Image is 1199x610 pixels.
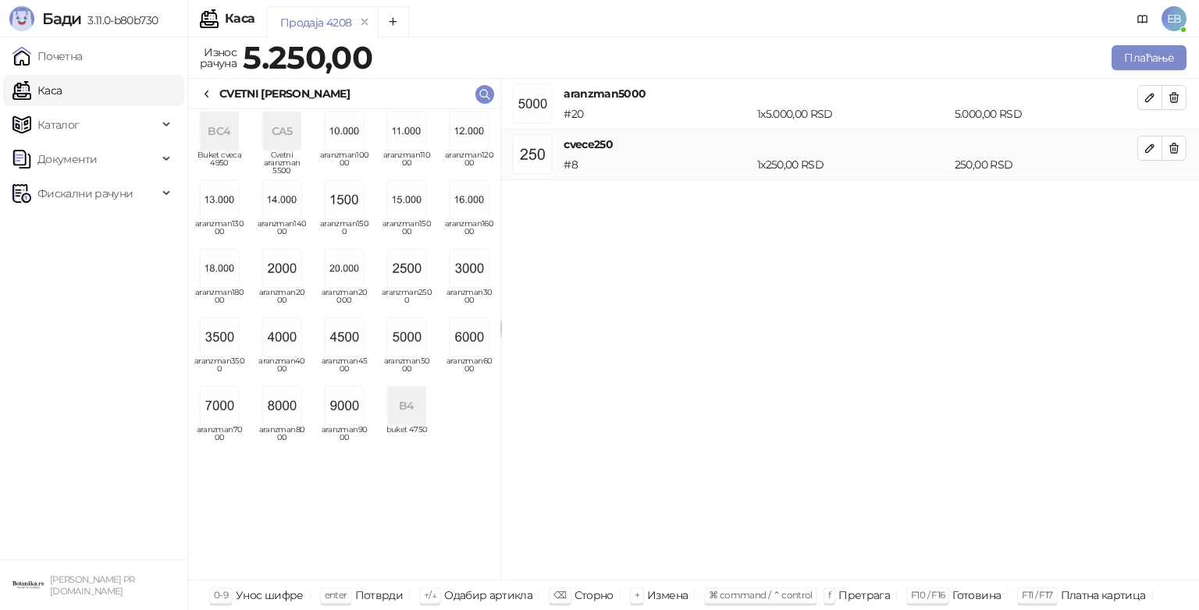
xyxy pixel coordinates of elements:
span: aranzman1500 [319,220,369,243]
img: Slika [450,318,488,356]
img: Slika [326,181,363,218]
a: Почетна [12,41,83,72]
img: Slika [388,250,425,287]
span: aranzman5000 [382,357,432,381]
div: Одабир артикла [444,585,532,605]
span: Buket cveca 4950 [194,151,244,175]
span: buket 4750 [382,426,432,449]
span: aranzman14000 [257,220,307,243]
button: Add tab [378,6,409,37]
span: aranzman3500 [194,357,244,381]
button: Плаћање [1112,45,1187,70]
img: Slika [263,387,301,424]
span: ↑/↓ [424,589,436,601]
small: [PERSON_NAME] PR [DOMAIN_NAME] [50,574,135,597]
div: B4 [388,387,425,424]
img: Slika [326,250,363,287]
img: Slika [388,181,425,218]
span: Документи [37,144,97,175]
div: Претрага [838,585,890,605]
div: CVETNI [PERSON_NAME] [219,85,350,102]
img: Logo [9,6,34,31]
span: aranzman18000 [194,289,244,312]
span: F11 / F17 [1022,589,1052,601]
span: aranzman4500 [319,357,369,381]
span: aranzman2500 [382,289,432,312]
img: 64x64-companyLogo-0e2e8aaa-0bd2-431b-8613-6e3c65811325.png [12,569,44,601]
span: aranzman6000 [444,357,494,381]
img: Slika [201,250,238,287]
span: aranzman20000 [319,289,369,312]
div: Платна картица [1061,585,1146,605]
img: Slika [201,181,238,218]
div: Каса [225,12,254,25]
img: Slika [201,318,238,356]
span: EB [1162,6,1187,31]
span: enter [325,589,347,601]
button: remove [354,16,375,29]
span: aranzman15000 [382,220,432,243]
span: Фискални рачуни [37,178,133,209]
strong: 5.250,00 [243,38,372,76]
span: Бади [42,9,81,28]
span: + [635,589,639,601]
div: # 20 [560,105,754,122]
div: BC4 [201,112,238,150]
img: Slika [450,112,488,150]
span: aranzman13000 [194,220,244,243]
span: ⌫ [553,589,566,601]
span: f [828,589,831,601]
div: Измена [647,585,688,605]
div: CA5 [263,112,301,150]
span: aranzman11000 [382,151,432,175]
span: ⌘ command / ⌃ control [709,589,813,601]
span: aranzman12000 [444,151,494,175]
span: 0-9 [214,589,228,601]
div: 5.000,00 RSD [952,105,1140,122]
div: 1 x 5.000,00 RSD [754,105,952,122]
div: Продаја 4208 [280,14,351,31]
img: Slika [450,181,488,218]
span: F10 / F16 [911,589,945,601]
a: Каса [12,75,62,106]
div: 1 x 250,00 RSD [754,156,952,173]
h4: cvece250 [564,136,1137,153]
div: Износ рачуна [197,42,240,73]
img: Slika [450,250,488,287]
div: # 8 [560,156,754,173]
div: Сторно [575,585,614,605]
img: Slika [326,318,363,356]
h4: aranzman5000 [564,85,1137,102]
span: Cvetni aranzman 5500 [257,151,307,175]
div: Унос шифре [236,585,304,605]
div: grid [188,109,500,580]
div: Потврди [355,585,404,605]
span: aranzman7000 [194,426,244,449]
span: aranzman16000 [444,220,494,243]
span: aranzman3000 [444,289,494,312]
img: Slika [263,181,301,218]
span: aranzman10000 [319,151,369,175]
span: 3.11.0-b80b730 [81,13,158,27]
span: aranzman8000 [257,426,307,449]
img: Slika [263,250,301,287]
img: Slika [263,318,301,356]
img: Slika [388,318,425,356]
div: 250,00 RSD [952,156,1140,173]
a: Документација [1130,6,1155,31]
img: Slika [201,387,238,424]
span: aranzman4000 [257,357,307,381]
span: aranzman9000 [319,426,369,449]
img: Slika [326,387,363,424]
img: Slika [326,112,363,150]
span: Каталог [37,109,80,140]
span: aranzman2000 [257,289,307,312]
div: Готовина [952,585,1001,605]
img: Slika [388,112,425,150]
